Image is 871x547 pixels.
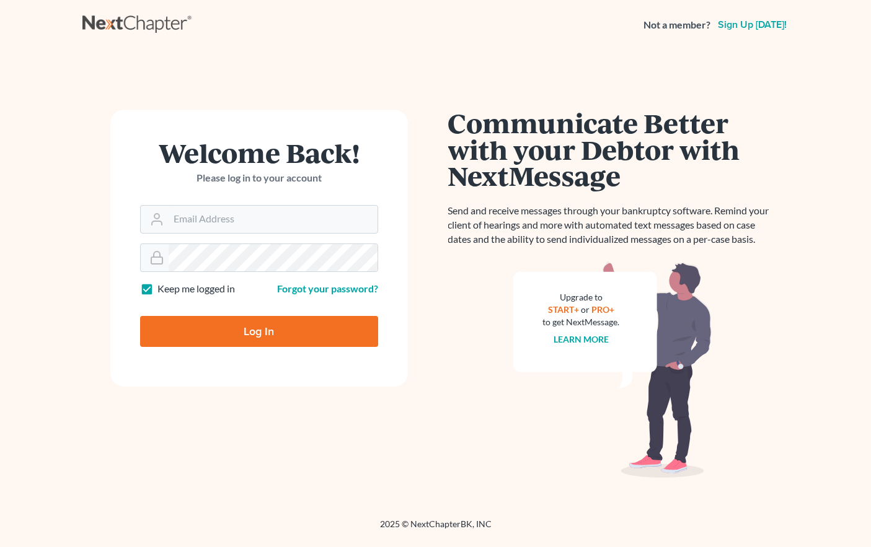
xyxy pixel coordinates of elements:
[715,20,789,30] a: Sign up [DATE]!
[548,304,579,315] a: START+
[157,282,235,296] label: Keep me logged in
[543,291,620,304] div: Upgrade to
[643,18,710,32] strong: Not a member?
[140,139,378,166] h1: Welcome Back!
[543,316,620,328] div: to get NextMessage.
[277,282,378,294] a: Forgot your password?
[82,518,789,540] div: 2025 © NextChapterBK, INC
[513,261,712,478] img: nextmessage_bg-59042aed3d76b12b5cd301f8e5b87938c9018125f34e5fa2b7a6b67550977c72.svg
[169,206,378,233] input: Email Address
[448,204,777,247] p: Send and receive messages through your bankruptcy software. Remind your client of hearings and mo...
[554,334,609,344] a: Learn more
[140,171,378,185] p: Please log in to your account
[581,304,590,315] span: or
[140,316,378,347] input: Log In
[591,304,614,315] a: PRO+
[448,110,777,189] h1: Communicate Better with your Debtor with NextMessage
